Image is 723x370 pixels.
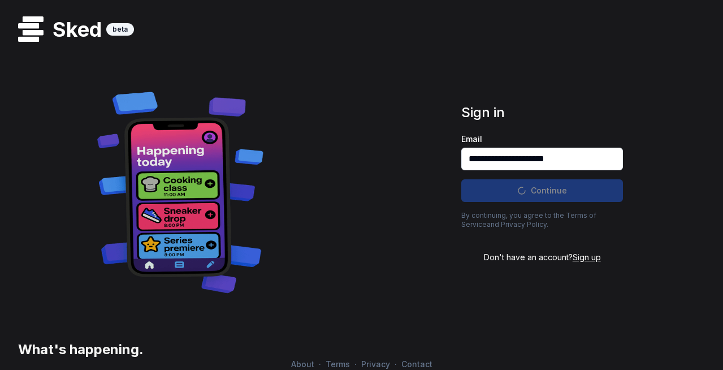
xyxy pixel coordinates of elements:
[321,359,354,369] a: Terms
[461,211,596,229] a: Terms of Service
[461,135,623,143] label: Email
[357,359,395,369] a: Privacy
[461,104,623,122] h1: Sign in
[44,18,106,41] h1: Sked
[397,359,437,369] a: Contact
[501,220,547,229] a: Privacy Policy
[14,341,144,359] h3: What's happening.
[92,80,270,302] img: Decorative
[287,359,319,369] a: About
[18,16,44,42] img: logo
[461,211,623,229] p: By continuing, you agree to the and .
[106,23,134,36] div: beta
[461,252,623,263] div: Don't have an account?
[573,252,601,262] span: Sign up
